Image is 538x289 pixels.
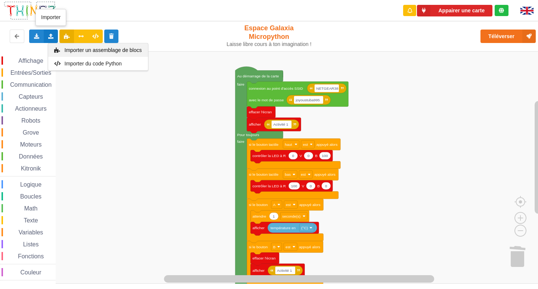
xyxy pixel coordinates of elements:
[14,105,48,112] span: Actionneurs
[18,229,44,236] span: Variables
[310,184,312,188] text: 0
[19,269,43,276] span: Couleur
[316,142,338,147] text: appuyé alors
[299,245,320,249] text: appuyé alors
[223,24,315,47] div: Espace Galaxia Micropython
[64,47,142,53] span: Importer un assemblage de blocs
[285,172,291,176] text: bas
[301,226,308,230] text: (°C)
[277,268,292,273] text: Activité 1
[249,142,279,147] text: si le bouton tactile
[249,110,272,114] text: effacer l'écran
[9,70,52,76] span: Entrées/Sorties
[273,245,276,249] text: B
[317,184,320,188] text: B
[19,181,43,188] span: Logique
[249,203,268,207] text: si le bouton
[282,214,300,218] text: seconde(s)
[48,43,148,57] div: Importer un assemblage de blocs en utilisant un fichier au format .blockly
[23,205,39,212] span: Math
[300,154,302,158] text: V
[301,172,306,176] text: est
[273,214,275,218] text: 1
[316,86,338,90] text: NETGEAR38
[314,172,336,176] text: appuyé alors
[237,133,259,137] text: Pour toujours
[495,5,508,16] div: Tu es connecté au serveur de création de Thingz
[3,1,59,21] img: thingz_logo.png
[253,154,286,158] text: contrôler la LED à R
[19,193,43,200] span: Boucles
[237,139,245,144] text: faire
[9,82,53,88] span: Communication
[64,61,121,67] span: Importer du code Python
[303,142,308,147] text: est
[249,172,279,176] text: si le bouton tactile
[292,154,294,158] text: 0
[291,184,297,188] text: 100
[249,86,303,90] text: connexion au point d'accès SSID
[253,268,265,273] text: afficher
[22,241,40,248] span: Listes
[307,154,310,158] text: 0
[270,226,296,230] text: température en
[286,203,291,207] text: est
[22,129,40,136] span: Grove
[480,30,536,43] button: Téléverser
[22,217,39,224] span: Texte
[35,9,66,26] div: Importer
[285,245,290,249] text: est
[17,253,45,259] span: Fonctions
[296,98,320,102] text: joyoustuba995
[249,122,261,126] text: afficher
[325,184,327,188] text: 0
[249,98,284,102] text: avec le mot de passe
[20,165,42,172] span: Kitronik
[253,214,266,218] text: attendre
[253,184,286,188] text: contrôler la LED à R
[48,57,148,70] div: Importer un fichier Python
[237,82,245,86] text: faire
[520,7,534,15] img: gb.png
[18,93,44,100] span: Capteurs
[19,141,43,148] span: Moteurs
[273,122,288,126] text: Activité 1
[18,153,44,160] span: Données
[273,203,276,207] text: A
[285,142,292,147] text: haut
[322,154,328,158] text: 100
[249,245,268,249] text: si le bouton
[253,256,276,260] text: effacer l'écran
[17,58,44,64] span: Affichage
[315,154,318,158] text: B
[253,226,265,230] text: afficher
[237,74,279,78] text: Au démarrage de la carte
[20,117,41,124] span: Robots
[417,5,492,16] button: Appairer une carte
[223,41,315,47] div: Laisse libre cours à ton imagination !
[299,203,321,207] text: appuyé alors
[302,184,304,188] text: V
